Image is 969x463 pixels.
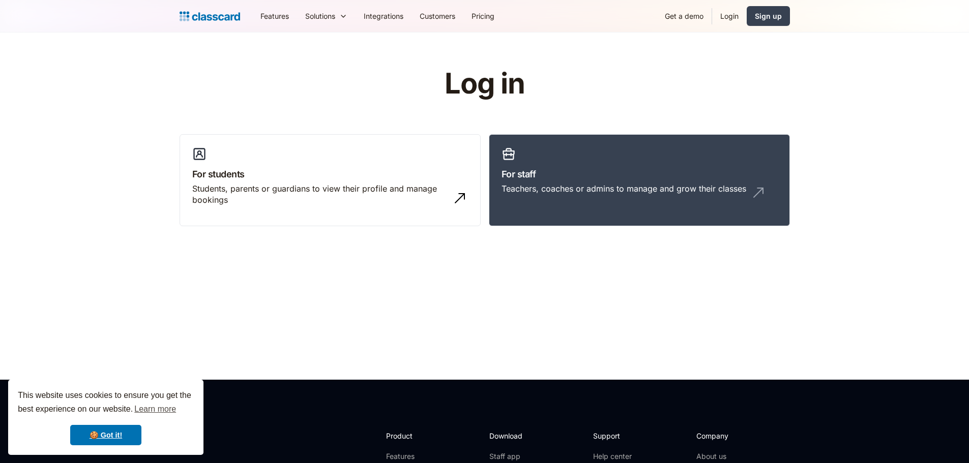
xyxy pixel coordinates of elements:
a: Sign up [747,6,790,26]
a: learn more about cookies [133,402,178,417]
a: For staffTeachers, coaches or admins to manage and grow their classes [489,134,790,227]
a: Features [386,451,441,461]
a: Pricing [463,5,503,27]
a: Features [252,5,297,27]
a: Help center [593,451,634,461]
h1: Log in [323,68,646,100]
a: About us [696,451,764,461]
h3: For staff [502,167,777,181]
h2: Support [593,430,634,441]
a: Staff app [489,451,531,461]
div: Solutions [305,11,335,21]
h2: Company [696,430,764,441]
h2: Product [386,430,441,441]
a: home [180,9,240,23]
div: Teachers, coaches or admins to manage and grow their classes [502,183,746,194]
a: Login [712,5,747,27]
span: This website uses cookies to ensure you get the best experience on our website. [18,389,194,417]
div: Solutions [297,5,356,27]
a: Get a demo [657,5,712,27]
h3: For students [192,167,468,181]
div: cookieconsent [8,380,203,455]
a: dismiss cookie message [70,425,141,445]
a: For studentsStudents, parents or guardians to view their profile and manage bookings [180,134,481,227]
h2: Download [489,430,531,441]
div: Students, parents or guardians to view their profile and manage bookings [192,183,448,206]
a: Customers [412,5,463,27]
div: Sign up [755,11,782,21]
a: Integrations [356,5,412,27]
